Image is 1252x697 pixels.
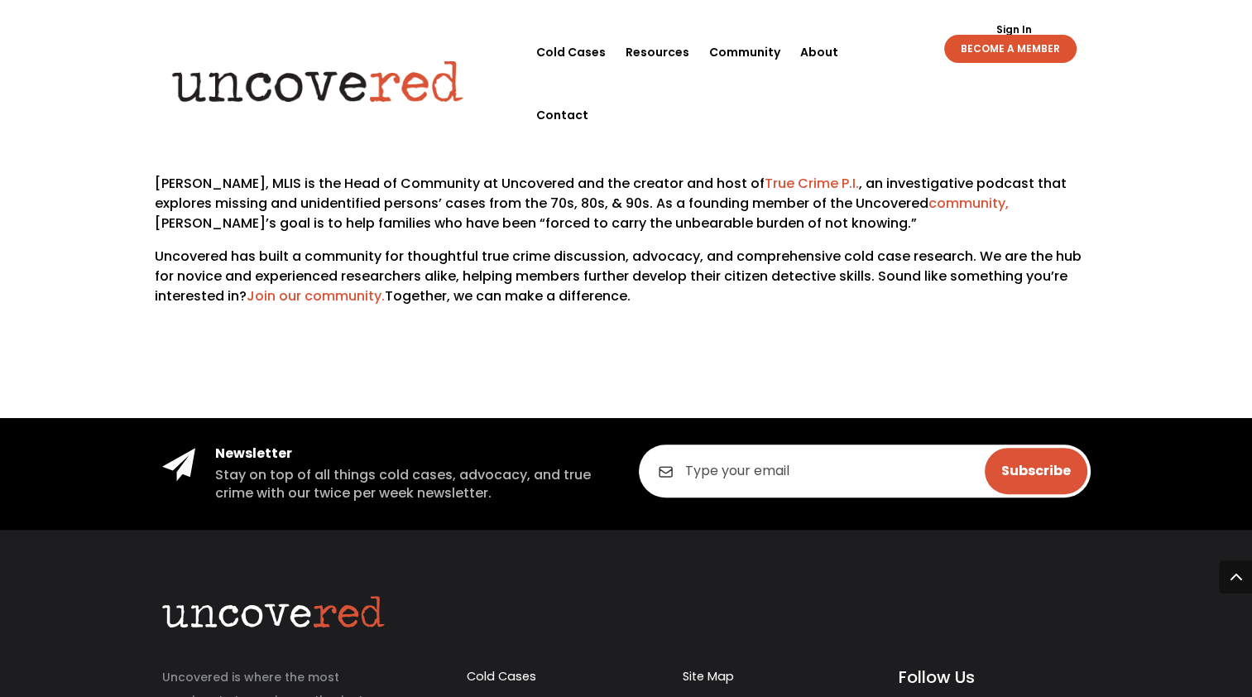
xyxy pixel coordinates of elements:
a: Cold Cases [536,21,606,84]
a: Resources [626,21,689,84]
a: BECOME A MEMBER [944,35,1077,63]
a: Community [709,21,780,84]
a: Contact [536,84,588,147]
a: Site Map [683,668,734,685]
img: Uncovered logo [158,49,477,113]
h5: Stay on top of all things cold cases, advocacy, and true crime with our twice per week newsletter. [215,466,614,503]
a: True Crime P.I. [765,174,859,193]
input: Type your email [639,445,1091,498]
p: [PERSON_NAME], MLIS is the Head of Community at Uncovered and the creator and host of , an invest... [155,174,1098,247]
input: Subscribe [985,448,1087,494]
h4: Newsletter [215,445,614,463]
a: Join our community. [247,286,385,305]
p: Uncovered has built a community for thoughtful true crime discussion, advocacy, and comprehensive... [155,247,1098,306]
a: Cold Cases [467,668,536,685]
h5: Follow Us [899,666,1090,689]
a: community, [928,194,1009,213]
a: About [800,21,838,84]
a: Sign In [986,25,1040,35]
